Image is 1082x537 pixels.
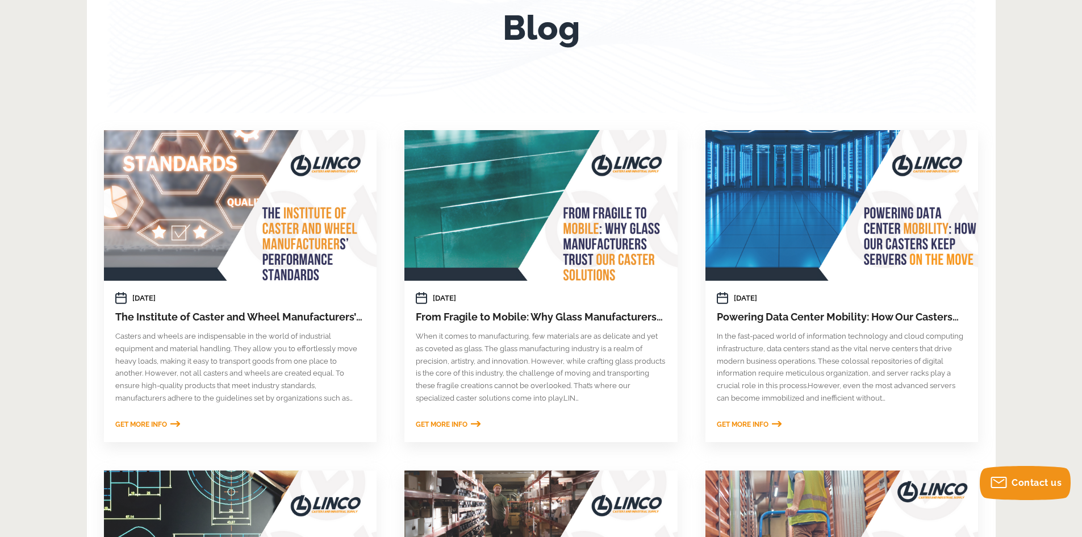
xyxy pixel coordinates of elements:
[717,421,782,428] a: Get More Info
[404,130,677,280] a: From Fragile to Mobile: Why Glass Manufacturers Trust Our Caster Solutions
[115,311,362,338] a: The Institute of Caster and Wheel Manufacturers’ Performance Standards
[416,421,467,428] span: Get More Info
[416,311,663,338] a: From Fragile to Mobile: Why Glass Manufacturers Trust Our Caster Solutions
[115,421,167,428] span: Get More Info
[104,130,377,280] a: The Institute of Caster and Wheel Manufacturers’ Performance Standards
[717,421,768,428] span: Get More Info
[717,311,959,338] a: Powering Data Center Mobility: How Our Casters Keep Servers on the Move
[416,421,481,428] a: Get More Info
[1012,477,1062,488] span: Contact us
[503,8,580,48] h1: Blog
[734,292,757,305] span: [DATE]
[404,330,677,404] section: When it comes to manufacturing, few materials are as delicate and yet as coveted as glass. The gl...
[705,330,978,404] section: In the fast-paced world of information technology and cloud computing infrastructure, data center...
[433,292,456,305] span: [DATE]
[104,330,377,404] section: Casters and wheels are indispensable in the world of industrial equipment and material handling. ...
[980,466,1071,500] button: Contact us
[132,292,156,305] span: [DATE]
[115,421,180,428] a: Get More Info
[705,130,978,280] a: Powering Data Center Mobility: How Our Casters Keep Servers on the Move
